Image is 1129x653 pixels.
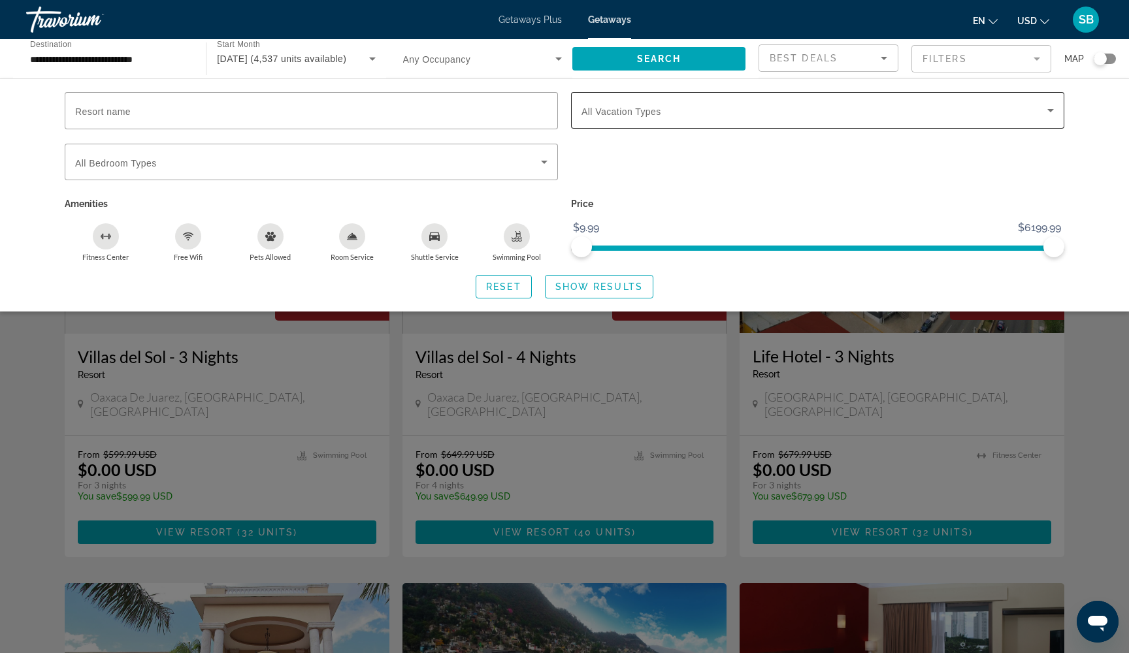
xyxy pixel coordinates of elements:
[174,253,203,261] span: Free Wifi
[217,40,260,49] span: Start Month
[499,14,562,25] a: Getaways Plus
[217,54,346,64] span: [DATE] (4,537 units available)
[393,223,476,262] button: Shuttle Service
[65,195,558,213] p: Amenities
[75,158,157,168] span: All Bedroom Types
[1079,13,1094,26] span: SB
[1069,6,1103,33] button: User Menu
[973,11,998,30] button: Change language
[637,54,681,64] span: Search
[331,253,374,261] span: Room Service
[411,253,459,261] span: Shuttle Service
[770,53,838,63] span: Best Deals
[571,246,1064,248] ngx-slider: ngx-slider
[30,40,72,48] span: Destination
[250,253,291,261] span: Pets Allowed
[476,275,532,298] button: Reset
[571,236,592,257] span: ngx-slider
[1017,11,1049,30] button: Change currency
[588,14,631,25] a: Getaways
[973,16,985,26] span: en
[911,44,1051,73] button: Filter
[82,253,129,261] span: Fitness Center
[65,223,147,262] button: Fitness Center
[26,3,157,37] a: Travorium
[1043,236,1064,257] span: ngx-slider-max
[571,195,1064,213] p: Price
[75,106,131,117] span: Resort name
[1077,601,1119,643] iframe: Button to launch messaging window
[476,223,558,262] button: Swimming Pool
[147,223,229,262] button: Free Wifi
[555,281,643,292] span: Show Results
[311,223,393,262] button: Room Service
[1017,16,1037,26] span: USD
[571,218,601,238] span: $9.99
[572,47,745,71] button: Search
[581,106,661,117] span: All Vacation Types
[486,281,521,292] span: Reset
[493,253,541,261] span: Swimming Pool
[1016,218,1063,238] span: $6199.99
[403,54,471,65] span: Any Occupancy
[1064,50,1084,68] span: Map
[770,50,887,66] mat-select: Sort by
[229,223,312,262] button: Pets Allowed
[545,275,653,298] button: Show Results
